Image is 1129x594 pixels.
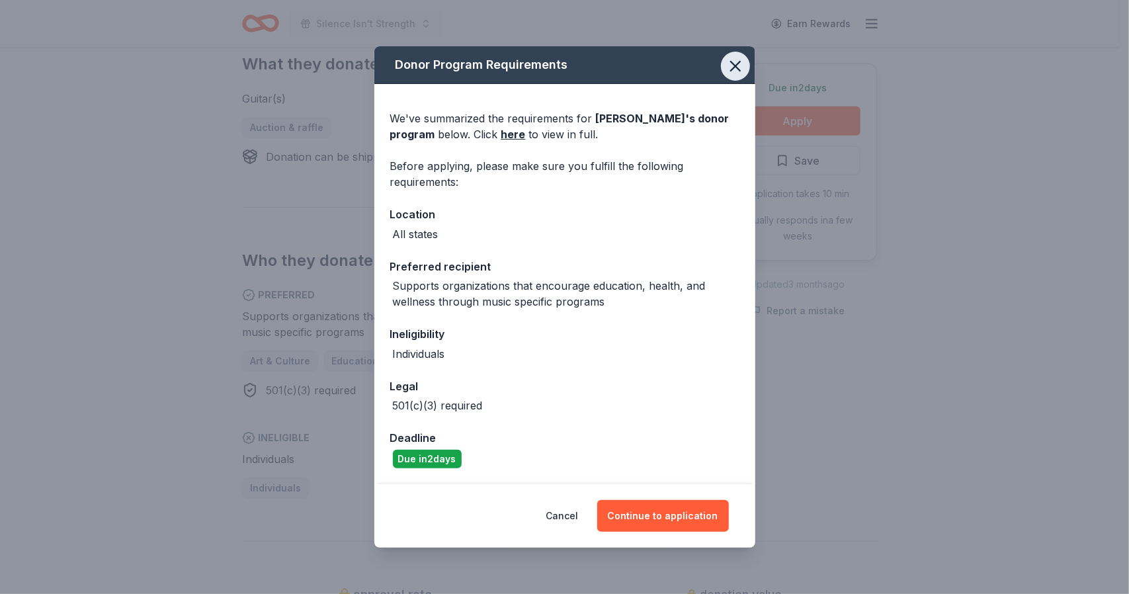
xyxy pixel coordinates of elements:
div: Individuals [393,346,445,362]
div: We've summarized the requirements for below. Click to view in full. [390,110,739,142]
div: Deadline [390,429,739,446]
div: Ineligibility [390,325,739,343]
div: 501(c)(3) required [393,398,483,413]
div: Donor Program Requirements [374,46,755,84]
div: Supports organizations that encourage education, health, and wellness through music specific prog... [393,278,739,310]
div: All states [393,226,439,242]
div: Before applying, please make sure you fulfill the following requirements: [390,158,739,190]
div: Location [390,206,739,223]
button: Cancel [546,500,579,532]
div: Legal [390,378,739,395]
button: Continue to application [597,500,729,532]
div: Due in 2 days [393,450,462,468]
a: here [501,126,526,142]
div: Preferred recipient [390,258,739,275]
